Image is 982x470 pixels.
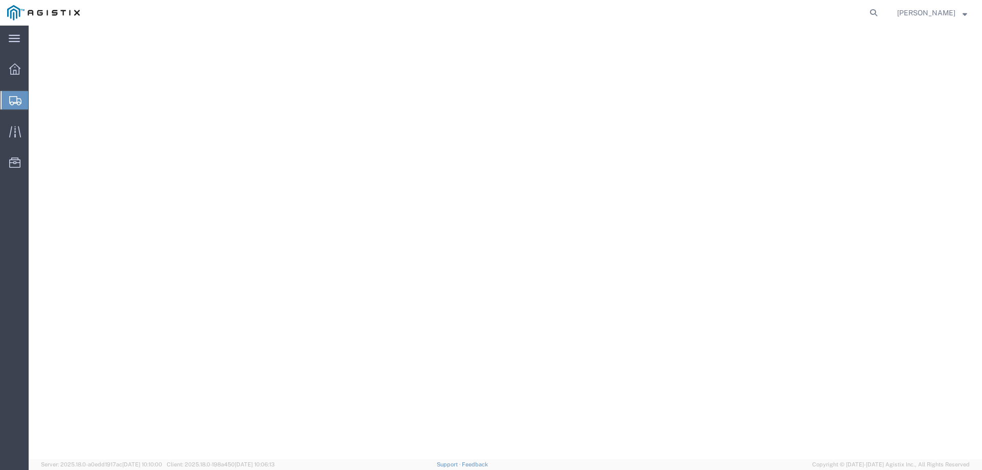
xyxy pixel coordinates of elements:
span: [DATE] 10:06:13 [235,461,275,467]
button: [PERSON_NAME] [897,7,968,19]
img: logo [7,5,80,20]
span: Server: 2025.18.0-a0edd1917ac [41,461,162,467]
iframe: FS Legacy Container [29,26,982,459]
span: [DATE] 10:10:00 [122,461,162,467]
a: Support [437,461,462,467]
span: Client: 2025.18.0-198a450 [167,461,275,467]
span: Jesse Jordan [897,7,955,18]
a: Feedback [462,461,488,467]
span: Copyright © [DATE]-[DATE] Agistix Inc., All Rights Reserved [812,460,970,469]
